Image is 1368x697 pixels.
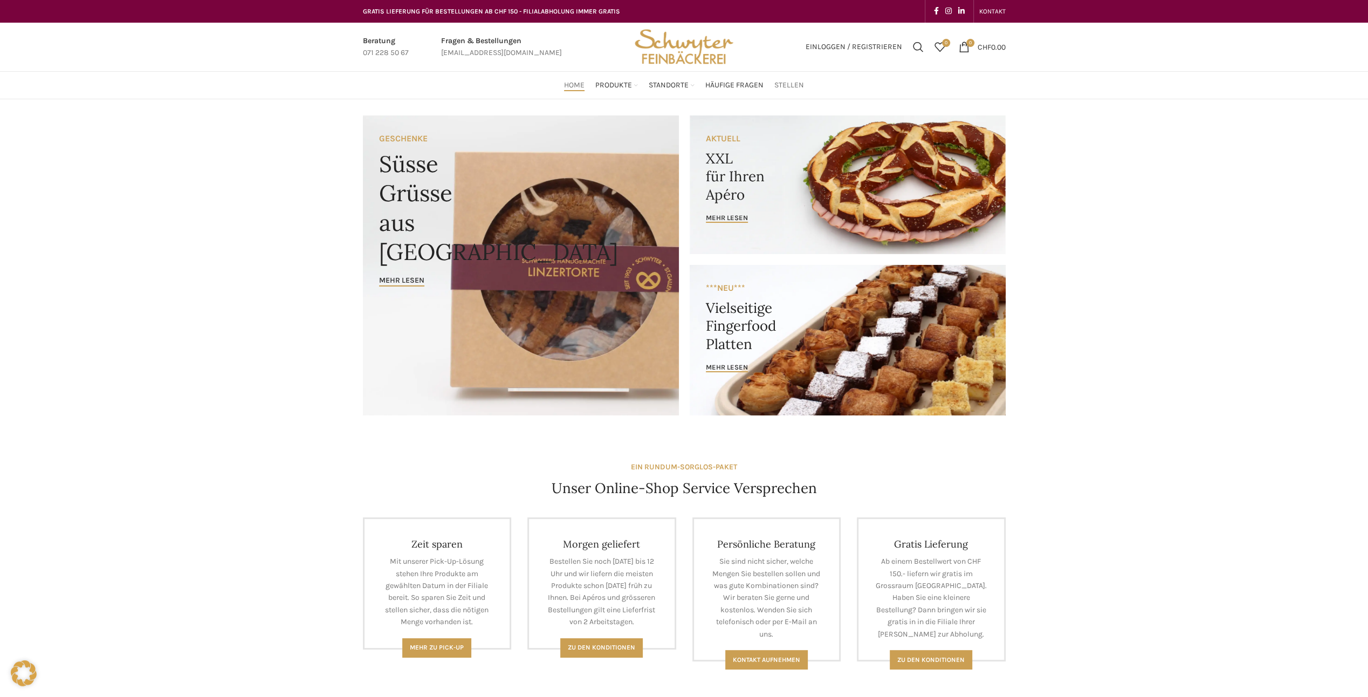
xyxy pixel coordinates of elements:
a: Home [564,74,585,96]
span: CHF [978,42,991,51]
a: Suchen [908,36,929,58]
span: 0 [942,39,950,47]
h4: Persönliche Beratung [710,538,823,550]
a: Linkedin social link [955,4,968,19]
a: Infobox link [363,35,409,59]
span: Einloggen / Registrieren [806,43,902,51]
a: 0 CHF0.00 [953,36,1011,58]
p: Bestellen Sie noch [DATE] bis 12 Uhr und wir liefern die meisten Produkte schon [DATE] früh zu Ih... [545,556,658,628]
a: Instagram social link [942,4,955,19]
span: Standorte [649,80,689,91]
a: Häufige Fragen [705,74,764,96]
img: Bäckerei Schwyter [631,23,737,71]
span: Zu den Konditionen [568,644,635,651]
a: Infobox link [441,35,562,59]
p: Ab einem Bestellwert von CHF 150.- liefern wir gratis im Grossraum [GEOGRAPHIC_DATA]. Haben Sie e... [875,556,988,640]
span: Kontakt aufnehmen [733,656,800,664]
div: Meine Wunschliste [929,36,951,58]
strong: EIN RUNDUM-SORGLOS-PAKET [631,462,737,471]
a: KONTAKT [979,1,1006,22]
span: KONTAKT [979,8,1006,15]
h4: Zeit sparen [381,538,494,550]
a: Produkte [595,74,638,96]
span: 0 [966,39,974,47]
p: Mit unserer Pick-Up-Lösung stehen Ihre Produkte am gewählten Datum in der Filiale bereit. So spar... [381,556,494,628]
bdi: 0.00 [978,42,1006,51]
span: Home [564,80,585,91]
a: 0 [929,36,951,58]
a: Facebook social link [931,4,942,19]
p: Sie sind nicht sicher, welche Mengen Sie bestellen sollen und was gute Kombinationen sind? Wir be... [710,556,823,640]
a: Banner link [363,115,679,415]
a: Banner link [690,265,1006,415]
span: GRATIS LIEFERUNG FÜR BESTELLUNGEN AB CHF 150 - FILIALABHOLUNG IMMER GRATIS [363,8,620,15]
a: Mehr zu Pick-Up [402,638,471,658]
a: Site logo [631,42,737,51]
div: Secondary navigation [974,1,1011,22]
a: Banner link [690,115,1006,254]
a: Kontakt aufnehmen [725,650,808,669]
span: Häufige Fragen [705,80,764,91]
a: Einloggen / Registrieren [800,36,908,58]
h4: Morgen geliefert [545,538,658,550]
div: Main navigation [358,74,1011,96]
span: Produkte [595,80,632,91]
a: Standorte [649,74,695,96]
h4: Unser Online-Shop Service Versprechen [552,479,817,498]
h4: Gratis Lieferung [875,538,988,550]
span: Mehr zu Pick-Up [410,644,464,651]
a: Zu den Konditionen [560,638,643,658]
a: Zu den konditionen [890,650,972,669]
a: Stellen [774,74,804,96]
span: Stellen [774,80,804,91]
span: Zu den konditionen [897,656,965,664]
